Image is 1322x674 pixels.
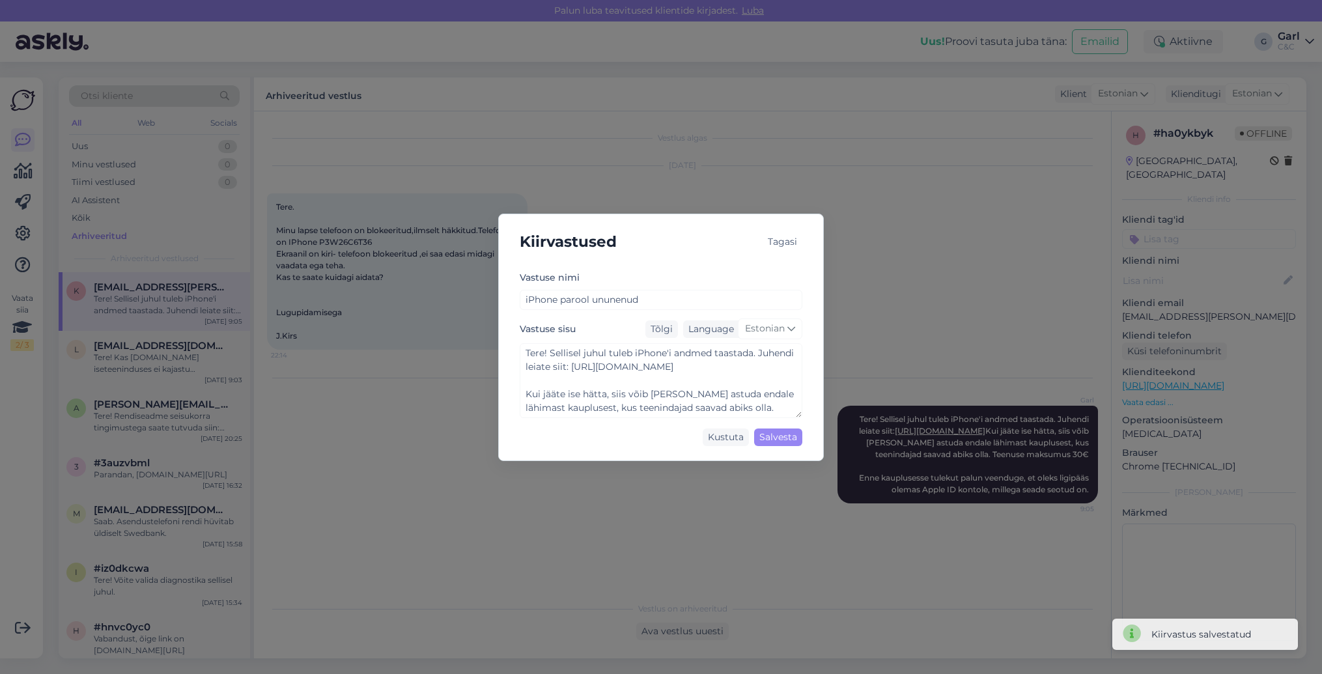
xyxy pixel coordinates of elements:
div: Kustuta [703,428,749,446]
input: Lisa vastuse nimi [520,290,802,310]
div: Salvesta [754,428,802,446]
div: Tagasi [763,233,802,251]
div: Tõlgi [645,320,678,338]
label: Vastuse nimi [520,271,580,285]
div: Language [683,322,734,336]
span: Estonian [745,322,785,336]
label: Vastuse sisu [520,322,576,336]
textarea: Tere! Sellisel juhul tuleb iPhone'i andmed taastada. Juhendi leiate siit: [URL][DOMAIN_NAME] Kui ... [520,343,802,418]
h5: Kiirvastused [520,230,617,254]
